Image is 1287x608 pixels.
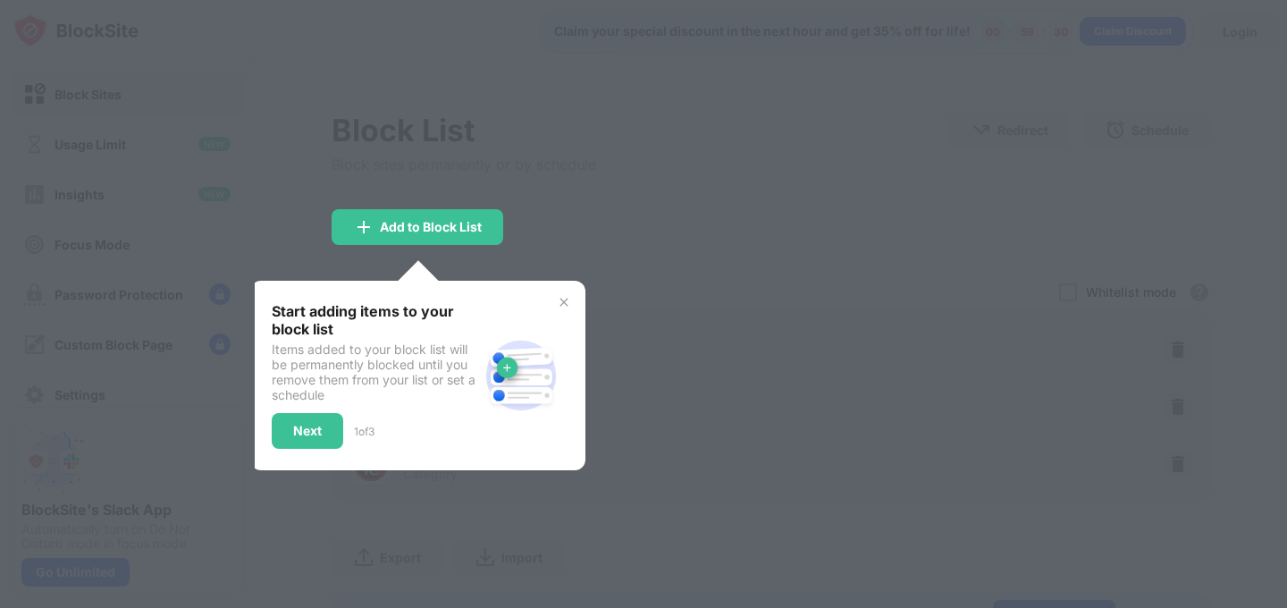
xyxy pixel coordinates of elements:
[272,342,478,402] div: Items added to your block list will be permanently blocked until you remove them from your list o...
[272,302,478,338] div: Start adding items to your block list
[380,220,482,234] div: Add to Block List
[557,295,571,309] img: x-button.svg
[354,425,374,438] div: 1 of 3
[478,333,564,418] img: block-site.svg
[293,424,322,438] div: Next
